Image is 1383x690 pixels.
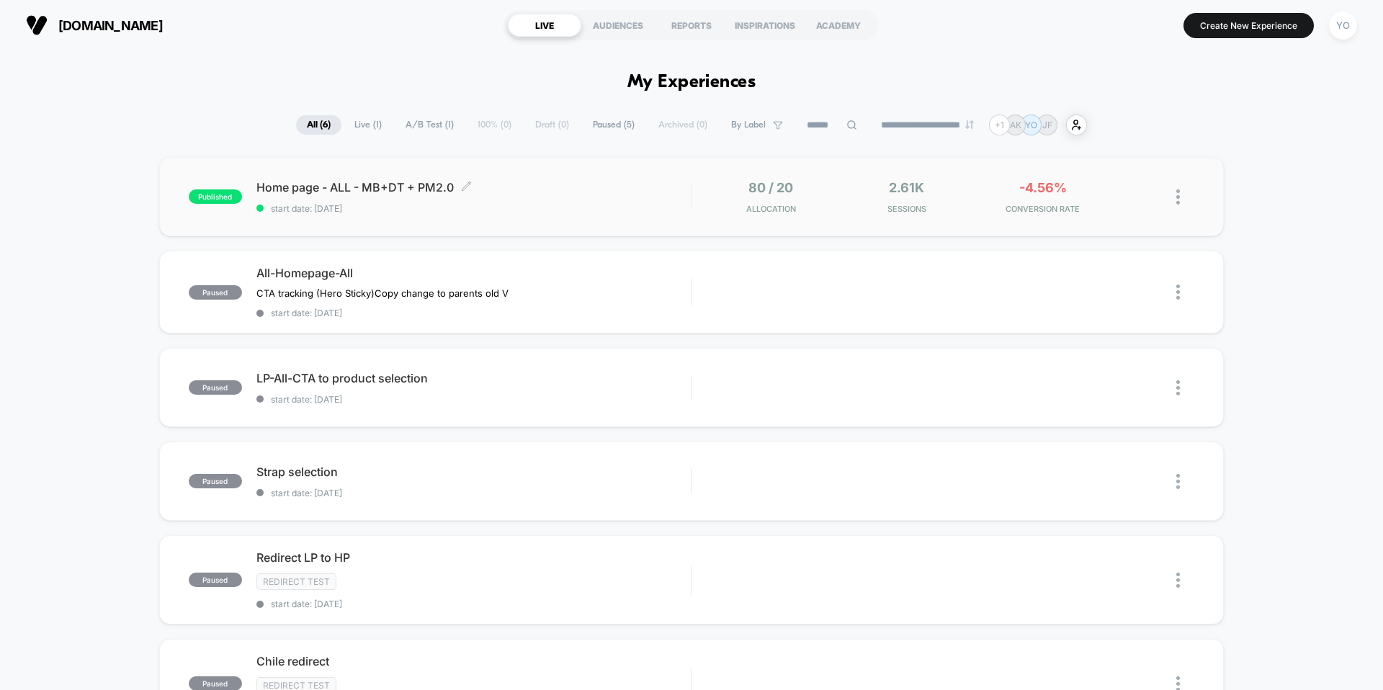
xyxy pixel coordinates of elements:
span: Chile redirect [256,654,691,668]
span: start date: [DATE] [256,599,691,609]
span: LP-All-CTA to product selection [256,371,691,385]
span: start date: [DATE] [256,308,691,318]
span: Redirect LP to HP [256,550,691,565]
span: Allocation [746,204,796,214]
img: close [1176,189,1180,205]
img: close [1176,380,1180,395]
img: close [1176,284,1180,300]
span: start date: [DATE] [256,203,691,214]
span: Paused ( 5 ) [582,115,645,135]
span: A/B Test ( 1 ) [395,115,465,135]
span: All-Homepage-All [256,266,691,280]
button: Create New Experience [1183,13,1314,38]
span: paused [189,573,242,587]
div: LIVE [508,14,581,37]
span: Live ( 1 ) [344,115,393,135]
span: published [189,189,242,204]
span: paused [189,380,242,395]
span: paused [189,474,242,488]
button: [DOMAIN_NAME] [22,14,167,37]
button: YO [1325,11,1361,40]
span: CTA tracking (Hero Sticky)Copy change to parents old V [256,287,509,299]
span: start date: [DATE] [256,394,691,405]
span: Sessions [843,204,972,214]
p: AK [1010,120,1021,130]
span: All ( 6 ) [296,115,341,135]
span: paused [189,285,242,300]
span: Home page - ALL - MB+DT + PM2.0 [256,180,691,194]
span: start date: [DATE] [256,488,691,498]
span: Strap selection [256,465,691,479]
div: AUDIENCES [581,14,655,37]
p: YO [1025,120,1037,130]
img: end [965,120,974,129]
span: -4.56% [1019,180,1067,195]
img: close [1176,573,1180,588]
h1: My Experiences [627,72,756,93]
span: By Label [731,120,766,130]
div: ACADEMY [802,14,875,37]
p: JF [1042,120,1052,130]
div: INSPIRATIONS [728,14,802,37]
span: 80 / 20 [748,180,793,195]
div: + 1 [989,115,1010,135]
img: close [1176,474,1180,489]
span: 2.61k [889,180,924,195]
img: Visually logo [26,14,48,36]
div: YO [1329,12,1357,40]
span: Redirect Test [256,573,336,590]
div: REPORTS [655,14,728,37]
span: CONVERSION RATE [978,204,1107,214]
span: [DOMAIN_NAME] [58,18,163,33]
